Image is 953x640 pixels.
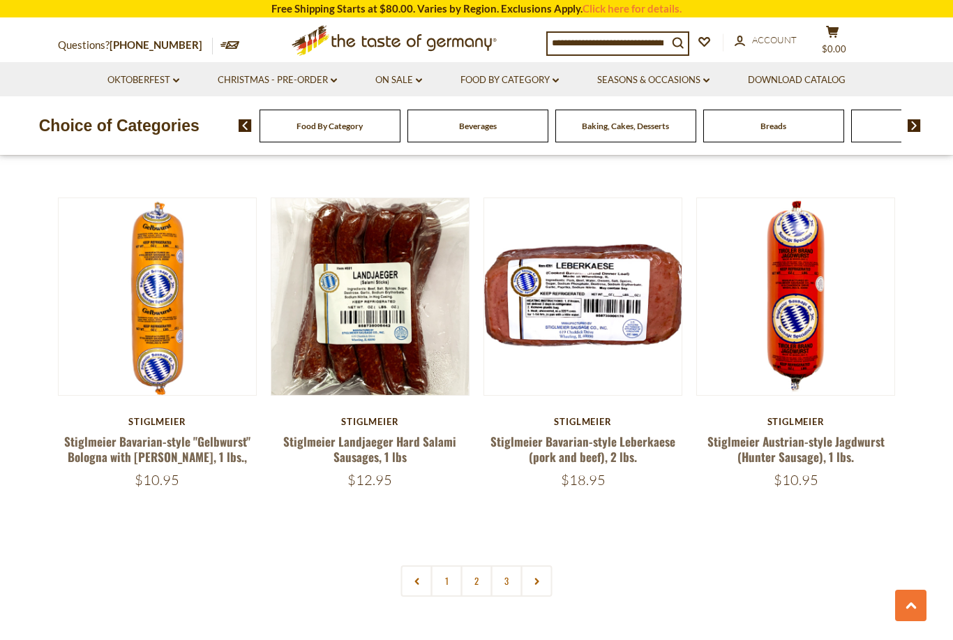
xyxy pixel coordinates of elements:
a: On Sale [375,73,422,88]
a: Download Catalog [748,73,846,88]
a: Stiglmeier Landjaeger Hard Salami Sausages, 1 lbs [283,433,456,465]
span: $12.95 [347,471,392,489]
div: Stiglmeier [271,416,470,427]
img: next arrow [908,119,921,132]
a: [PHONE_NUMBER] [110,38,202,51]
div: Stiglmeier [483,416,682,427]
a: Oktoberfest [107,73,179,88]
button: $0.00 [811,25,853,60]
div: Stiglmeier [696,416,895,427]
span: Account [752,34,797,45]
img: Stiglmeier Bavarian-style "Gelbwurst" Bologna with Parsley, 1 lbs., [59,198,256,396]
a: Beverages [459,121,497,131]
span: $10.95 [135,471,179,489]
img: Stiglmeier Austrian-style Jagdwurst (Hunter Sausage), 1 lbs. [697,198,894,396]
p: Questions? [58,36,213,54]
a: Stiglmeier Austrian-style Jagdwurst (Hunter Sausage), 1 lbs. [707,433,885,465]
div: Stiglmeier [58,416,257,427]
img: Stiglmeier Bavarian-style Leberkaese (pork and beef), 2 lbs. [484,198,682,396]
a: Seasons & Occasions [597,73,710,88]
a: 3 [491,565,523,597]
a: Account [735,33,797,48]
a: Click here for details. [583,2,682,15]
img: Stiglmeier Landjaeger Hard Salami Sausages, 1 lbs [271,198,469,396]
img: previous arrow [239,119,252,132]
span: $10.95 [774,471,818,489]
a: 2 [461,565,493,597]
a: Stiglmeier Bavarian-style "Gelbwurst" Bologna with [PERSON_NAME], 1 lbs., [64,433,250,465]
a: Breads [760,121,786,131]
a: Christmas - PRE-ORDER [218,73,337,88]
span: $0.00 [822,43,846,54]
a: 1 [431,565,463,597]
a: Food By Category [297,121,363,131]
span: $18.95 [561,471,606,489]
a: Baking, Cakes, Desserts [582,121,669,131]
a: Stiglmeier Bavarian-style Leberkaese (pork and beef), 2 lbs. [490,433,675,465]
a: Food By Category [460,73,559,88]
